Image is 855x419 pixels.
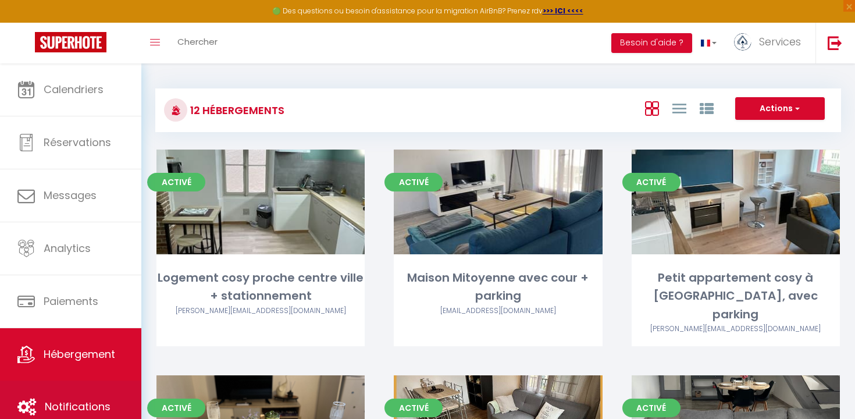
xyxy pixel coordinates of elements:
img: ... [734,33,751,51]
span: Activé [384,399,443,417]
span: Calendriers [44,82,104,97]
a: Vue par Groupe [700,98,714,118]
a: Chercher [169,23,226,63]
a: Vue en Box [645,98,659,118]
button: Besoin d'aide ? [611,33,692,53]
a: >>> ICI <<<< [543,6,583,16]
img: Super Booking [35,32,106,52]
div: Airbnb [394,306,602,317]
span: Hébergement [44,347,115,361]
span: Activé [622,173,681,191]
h3: 12 Hébergements [187,97,284,123]
div: Airbnb [156,306,365,317]
span: Activé [622,399,681,417]
button: Actions [735,97,825,120]
div: Airbnb [632,324,840,335]
span: Réservations [44,135,111,150]
img: logout [828,35,842,50]
span: Notifications [45,399,111,414]
span: Analytics [44,241,91,255]
div: Logement cosy proche centre ville + stationnement [156,269,365,306]
span: Activé [384,173,443,191]
div: Maison Mitoyenne avec cour + parking [394,269,602,306]
span: Services [759,34,801,49]
span: Activé [147,399,205,417]
span: Chercher [177,35,218,48]
span: Activé [147,173,205,191]
a: ... Services [725,23,815,63]
span: Paiements [44,294,98,308]
div: Petit appartement cosy à [GEOGRAPHIC_DATA], avec parking [632,269,840,324]
a: Vue en Liste [672,98,686,118]
span: Messages [44,188,97,203]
